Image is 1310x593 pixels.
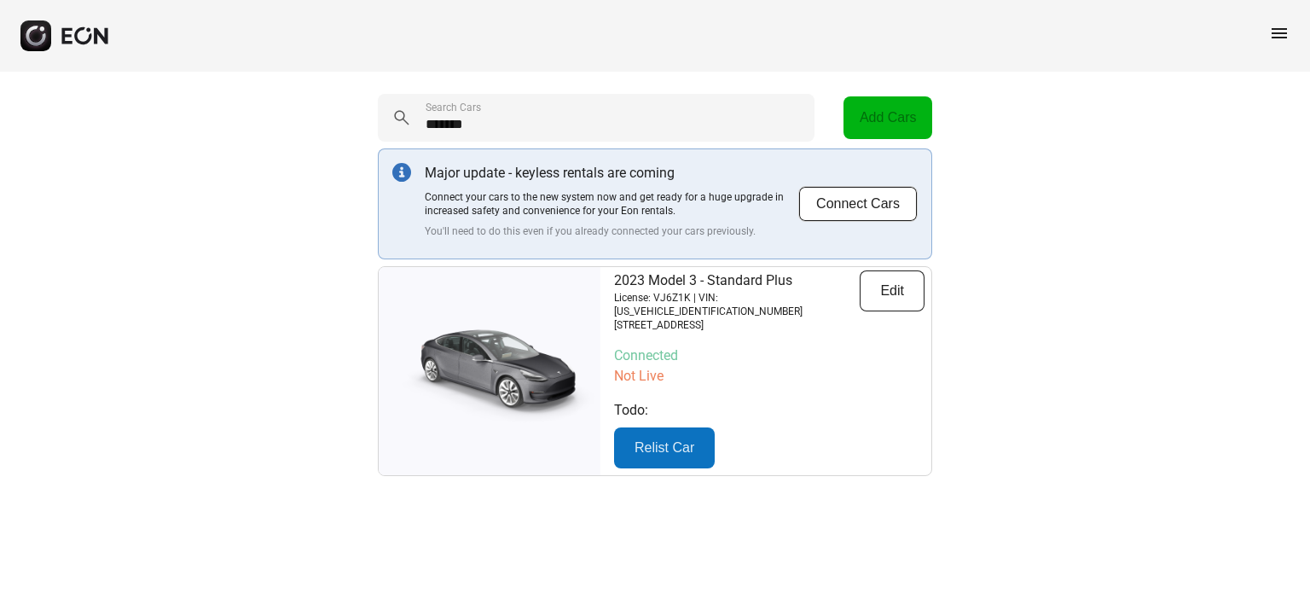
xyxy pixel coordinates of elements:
button: Connect Cars [798,186,918,222]
button: Edit [860,270,925,311]
p: Todo: [614,400,925,421]
p: License: VJ6Z1K | VIN: [US_VEHICLE_IDENTIFICATION_NUMBER] [614,291,860,318]
p: 2023 Model 3 - Standard Plus [614,270,860,291]
img: car [379,316,600,427]
span: menu [1269,23,1290,44]
p: Connect your cars to the new system now and get ready for a huge upgrade in increased safety and ... [425,190,798,218]
p: Not Live [614,366,925,387]
p: You'll need to do this even if you already connected your cars previously. [425,224,798,238]
img: info [392,163,411,182]
p: Major update - keyless rentals are coming [425,163,798,183]
p: [STREET_ADDRESS] [614,318,860,332]
button: Relist Car [614,427,715,468]
p: Connected [614,346,925,366]
label: Search Cars [426,101,481,114]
